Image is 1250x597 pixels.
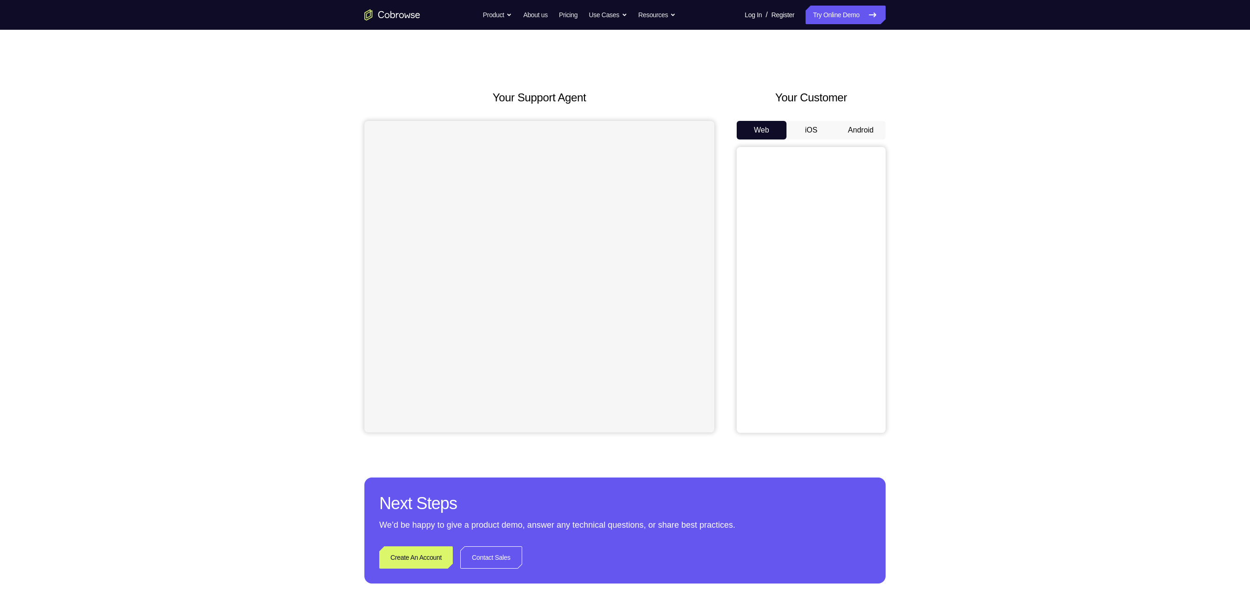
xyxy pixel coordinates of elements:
button: Web [737,121,786,139]
a: Create An Account [379,546,453,569]
h2: Your Support Agent [364,89,714,106]
button: Product [483,6,512,24]
a: About us [523,6,547,24]
iframe: Agent [364,121,714,432]
p: We’d be happy to give a product demo, answer any technical questions, or share best practices. [379,518,871,531]
a: Contact Sales [460,546,522,569]
a: Pricing [559,6,578,24]
button: iOS [786,121,836,139]
a: Register [772,6,794,24]
button: Resources [638,6,676,24]
button: Use Cases [589,6,627,24]
h2: Your Customer [737,89,886,106]
span: / [766,9,767,20]
button: Android [836,121,886,139]
h2: Next Steps [379,492,871,515]
a: Log In [745,6,762,24]
a: Go to the home page [364,9,420,20]
a: Try Online Demo [806,6,886,24]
